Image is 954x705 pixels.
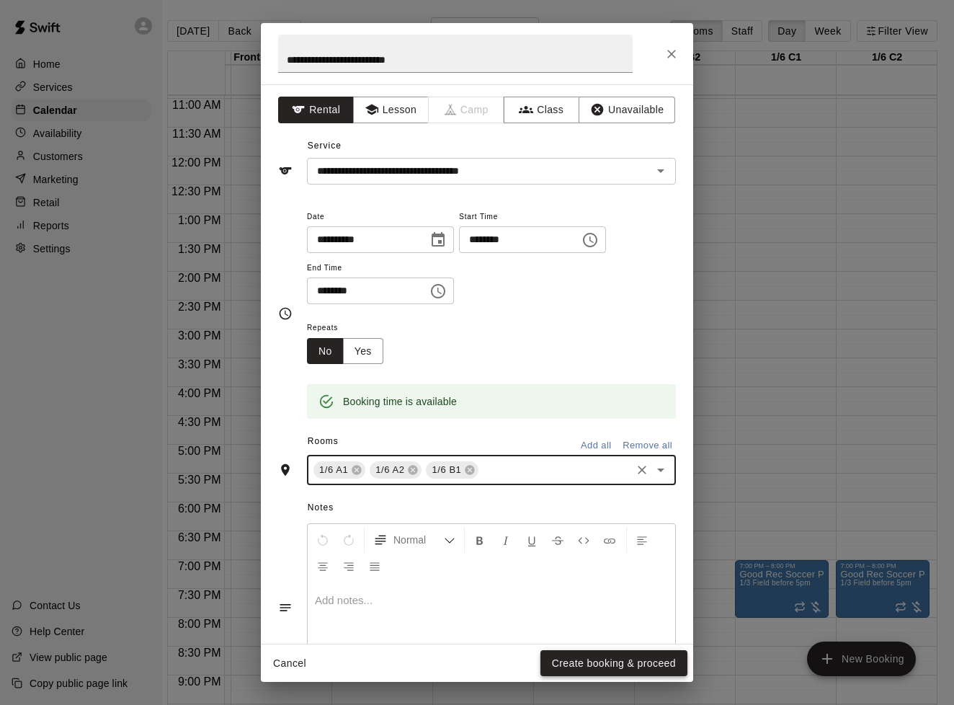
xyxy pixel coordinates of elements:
[278,97,354,123] button: Rental
[597,527,622,553] button: Insert Link
[308,436,339,446] span: Rooms
[307,338,344,365] button: No
[307,259,454,278] span: End Time
[651,460,671,480] button: Open
[426,463,467,477] span: 1/6 B1
[308,497,676,520] span: Notes
[424,226,453,254] button: Choose date, selected date is Aug 21, 2025
[367,527,461,553] button: Formatting Options
[370,463,410,477] span: 1/6 A2
[579,97,675,123] button: Unavailable
[278,463,293,477] svg: Rooms
[393,533,444,547] span: Normal
[353,97,429,123] button: Lesson
[278,164,293,178] svg: Service
[370,461,422,479] div: 1/6 A2
[429,97,504,123] span: Camps can only be created in the Services page
[545,527,570,553] button: Format Strikethrough
[630,527,654,553] button: Left Align
[278,600,293,615] svg: Notes
[659,41,685,67] button: Close
[424,277,453,306] button: Choose time, selected time is 8:00 PM
[494,527,518,553] button: Format Italics
[520,527,544,553] button: Format Underline
[619,435,676,457] button: Remove all
[308,141,342,151] span: Service
[504,97,579,123] button: Class
[313,461,365,479] div: 1/6 A1
[459,208,606,227] span: Start Time
[336,527,361,553] button: Redo
[278,306,293,321] svg: Timing
[632,460,652,480] button: Clear
[336,553,361,579] button: Right Align
[362,553,387,579] button: Justify Align
[307,208,454,227] span: Date
[571,527,596,553] button: Insert Code
[311,527,335,553] button: Undo
[307,319,395,338] span: Repeats
[311,553,335,579] button: Center Align
[573,435,619,457] button: Add all
[343,338,383,365] button: Yes
[468,527,492,553] button: Format Bold
[343,389,457,414] div: Booking time is available
[651,161,671,181] button: Open
[426,461,478,479] div: 1/6 B1
[267,650,313,677] button: Cancel
[313,463,354,477] span: 1/6 A1
[307,338,383,365] div: outlined button group
[540,650,687,677] button: Create booking & proceed
[576,226,605,254] button: Choose time, selected time is 7:00 PM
